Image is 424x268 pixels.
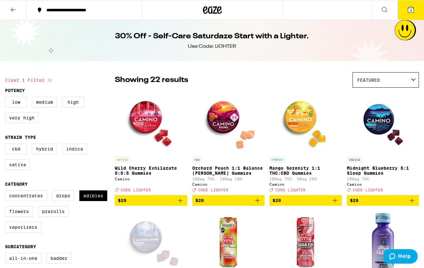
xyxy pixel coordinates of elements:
label: Sativa [5,159,30,170]
p: Midnight Blueberry 5:1 Sleep Gummies [347,166,419,176]
label: Concentrates [5,190,47,201]
label: Drops [52,190,74,201]
div: Camino [269,182,342,186]
a: Open page for Mango Serenity 1:1 THC:CBD Gummies from Camino [269,91,342,195]
label: Indica [62,144,87,154]
button: 4 [398,0,424,20]
span: $20 [118,198,126,203]
button: Clear 1 filter [5,72,53,88]
button: Add to bag [347,195,419,206]
legend: Potency [5,88,25,93]
img: Camino - Orchard Peach 1:1 Balance Sours Gummies [197,91,260,154]
p: Orchard Peach 1:1 Balance [PERSON_NAME] Gummies [192,166,265,176]
label: High [62,97,84,107]
label: Edibles [79,190,107,201]
label: Low [5,97,27,107]
span: CODE LIGHTER [121,188,151,192]
label: Prerolls [38,206,69,217]
p: Showing 22 results [115,75,188,85]
button: Add to bag [269,195,342,206]
p: Mango Serenity 1:1 THC:CBD Gummies [269,166,342,176]
legend: Subcategory [5,244,36,249]
label: Very High [5,112,39,123]
p: 100mg THC: 98mg CBD [269,177,342,181]
label: Badder [46,253,72,264]
a: Open page for Orchard Peach 1:1 Balance Sours Gummies from Camino [192,91,265,195]
div: Camino [192,182,265,186]
p: 100mg THC [347,177,419,181]
p: SATIVA [115,157,130,162]
div: Use Code: LIGHTER [188,43,236,50]
span: CODE LIGHTER [275,188,305,192]
button: Add to bag [192,195,265,206]
img: Camino - Wild Cherry Exhilarate 5:5:5 Gummies [119,91,182,154]
div: Camino [115,177,187,181]
a: Open page for Midnight Blueberry 5:1 Sleep Gummies from Camino [347,91,419,195]
span: $20 [273,198,281,203]
label: CBD [5,144,27,154]
label: Vaporizers [5,222,41,232]
legend: Strain Type [5,135,36,140]
span: $20 [195,198,204,203]
span: CODE LIGHTER [198,188,228,192]
span: $20 [350,198,358,203]
label: All-In-One [5,253,41,264]
span: 4 [410,8,412,12]
p: 100mg THC: 100mg CBD [192,177,265,181]
div: Camino [347,182,419,186]
legend: Category [5,182,28,187]
img: Camino - Mango Serenity 1:1 THC:CBD Gummies [274,91,337,154]
button: Add to bag [115,195,187,206]
h1: 30% Off - Self-Care Saturdaze Start with a Lighter. [115,31,309,42]
iframe: Opens a widget where you can find more information [384,249,418,265]
p: CBD [192,157,202,162]
p: INDICA [347,157,362,162]
a: Open page for Wild Cherry Exhilarate 5:5:5 Gummies from Camino [115,91,187,195]
label: Hybrid [32,144,57,154]
span: CODE LIGHTER [353,188,383,192]
p: HYBRID [269,157,284,162]
label: Flowers [5,206,33,217]
label: Medium [32,97,57,107]
span: Featured [357,78,380,83]
img: Camino - Midnight Blueberry 5:1 Sleep Gummies [352,91,414,154]
p: Wild Cherry Exhilarate 5:5:5 Gummies [115,166,187,176]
